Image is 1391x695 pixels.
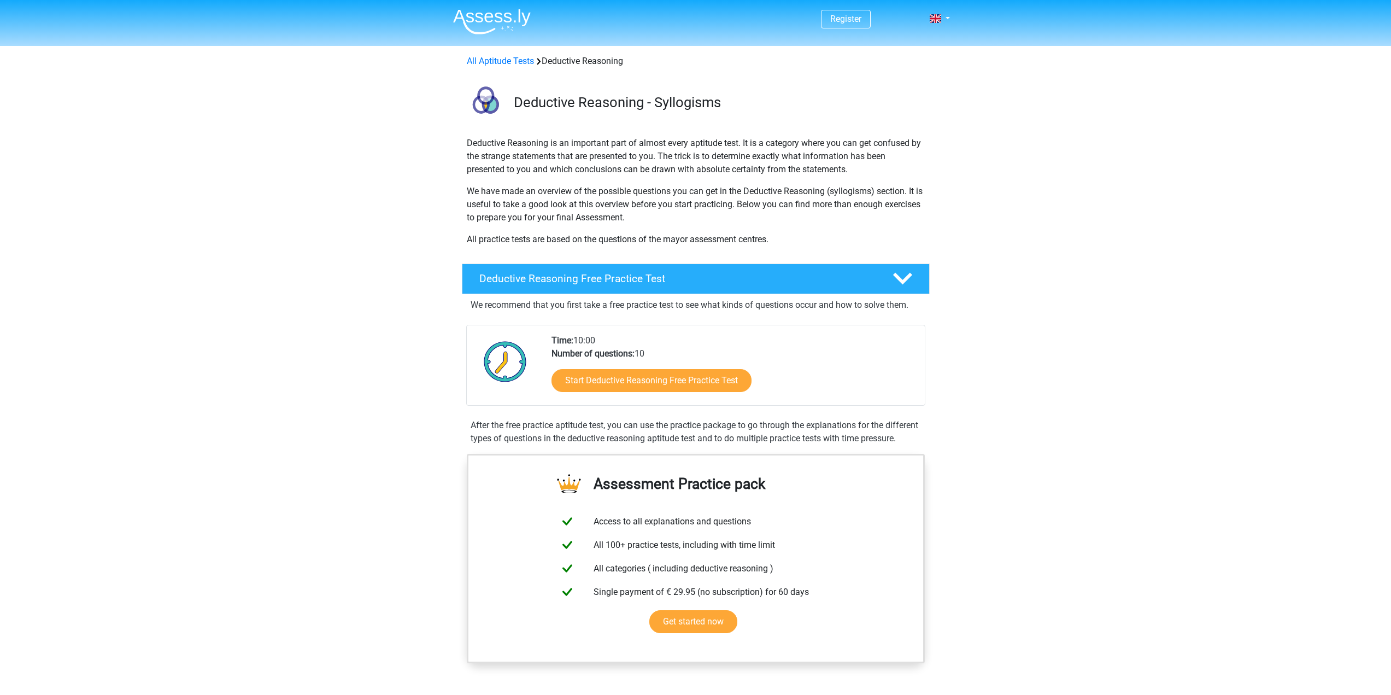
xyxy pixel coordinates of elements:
[453,9,531,34] img: Assessly
[466,419,925,445] div: After the free practice aptitude test, you can use the practice package to go through the explana...
[551,369,752,392] a: Start Deductive Reasoning Free Practice Test
[551,335,573,346] b: Time:
[467,137,925,176] p: Deductive Reasoning is an important part of almost every aptitude test. It is a category where yo...
[462,55,929,68] div: Deductive Reasoning
[457,264,934,294] a: Deductive Reasoning Free Practice Test
[467,56,534,66] a: All Aptitude Tests
[830,14,861,24] a: Register
[479,272,875,285] h4: Deductive Reasoning Free Practice Test
[478,334,533,389] img: Clock
[471,299,921,312] p: We recommend that you first take a free practice test to see what kinds of questions occur and ho...
[543,334,924,405] div: 10:00 10
[514,94,921,111] h3: Deductive Reasoning - Syllogisms
[649,610,737,633] a: Get started now
[551,348,635,359] b: Number of questions:
[462,81,509,127] img: deductive reasoning
[467,233,925,246] p: All practice tests are based on the questions of the mayor assessment centres.
[467,185,925,224] p: We have made an overview of the possible questions you can get in the Deductive Reasoning (syllog...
